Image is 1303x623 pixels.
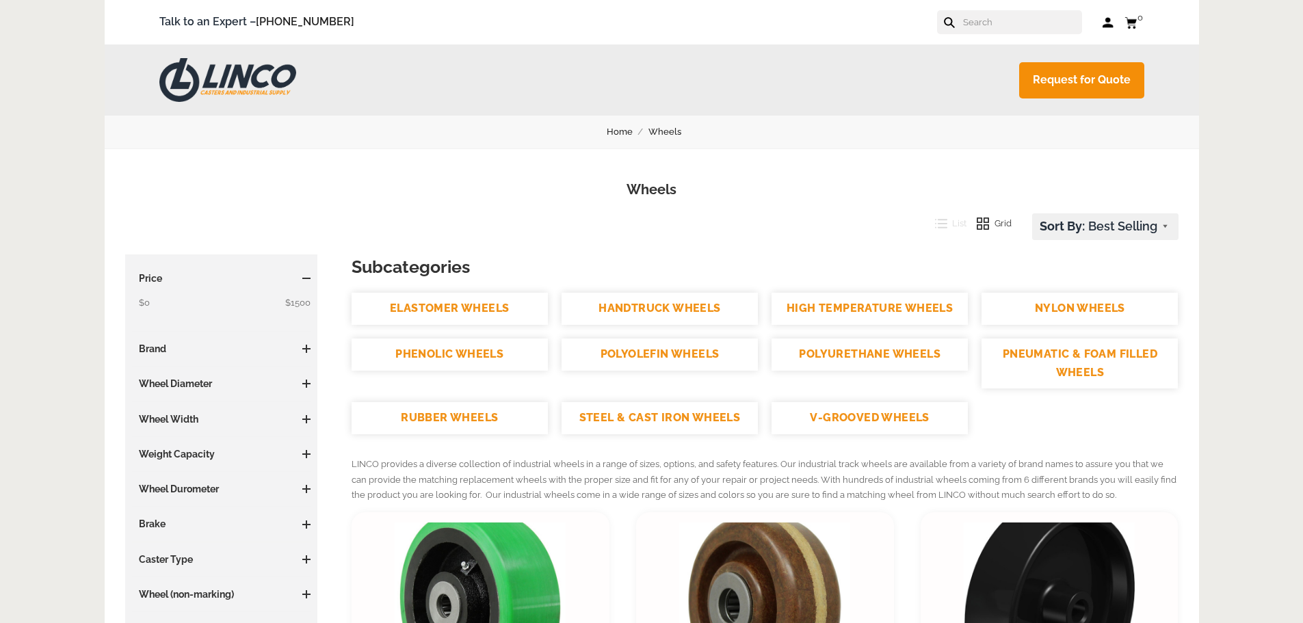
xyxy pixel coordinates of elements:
span: Talk to an Expert – [159,13,354,31]
button: Grid [966,213,1012,234]
h3: Price [132,271,311,285]
span: $1500 [285,295,311,310]
h3: Caster Type [132,553,311,566]
a: STEEL & CAST IRON WHEELS [562,402,758,434]
span: $0 [139,297,150,308]
a: Wheels [648,124,697,140]
a: Request for Quote [1019,62,1144,98]
h3: Wheel (non-marking) [132,587,311,601]
h1: Wheels [125,180,1179,200]
a: POLYOLEFIN WHEELS [562,339,758,371]
h3: Brand [132,342,311,356]
span: 0 [1137,12,1143,23]
a: 0 [1124,14,1144,31]
a: RUBBER WHEELS [352,402,548,434]
a: NYLON WHEELS [982,293,1178,325]
a: Home [607,124,648,140]
input: Search [962,10,1082,34]
a: HIGH TEMPERATURE WHEELS [772,293,968,325]
a: [PHONE_NUMBER] [256,15,354,28]
a: PHENOLIC WHEELS [352,339,548,371]
h3: Brake [132,517,311,531]
p: LINCO provides a diverse collection of industrial wheels in a range of sizes, options, and safety... [352,457,1179,503]
a: Log in [1103,16,1114,29]
h3: Subcategories [352,254,1179,279]
a: V-GROOVED WHEELS [772,402,968,434]
h3: Weight Capacity [132,447,311,461]
a: HANDTRUCK WHEELS [562,293,758,325]
h3: Wheel Durometer [132,482,311,496]
h3: Wheel Width [132,412,311,426]
img: LINCO CASTERS & INDUSTRIAL SUPPLY [159,58,296,102]
button: List [925,213,967,234]
a: ELASTOMER WHEELS [352,293,548,325]
h3: Wheel Diameter [132,377,311,390]
a: PNEUMATIC & FOAM FILLED WHEELS [982,339,1178,388]
a: POLYURETHANE WHEELS [772,339,968,371]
